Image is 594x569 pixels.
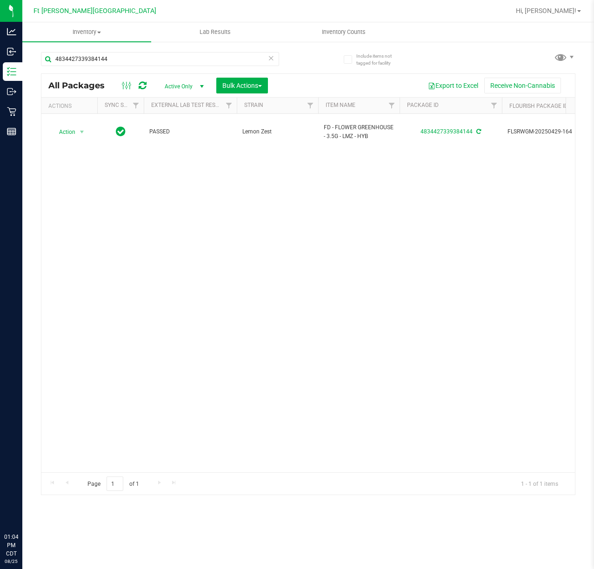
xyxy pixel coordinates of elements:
[487,98,502,113] a: Filter
[221,98,237,113] a: Filter
[514,476,566,490] span: 1 - 1 of 1 items
[149,127,231,136] span: PASSED
[356,53,403,66] span: Include items not tagged for facility
[324,123,394,141] span: FD - FLOWER GREENHOUSE - 3.5G - LMZ - HYB
[48,103,93,109] div: Actions
[22,22,151,42] a: Inventory
[116,125,126,138] span: In Sync
[309,28,378,36] span: Inventory Counts
[516,7,576,14] span: Hi, [PERSON_NAME]!
[303,98,318,113] a: Filter
[41,52,279,66] input: Search Package ID, Item Name, SKU, Lot or Part Number...
[268,52,274,64] span: Clear
[7,67,16,76] inline-svg: Inventory
[9,495,37,523] iframe: Resource center
[384,98,400,113] a: Filter
[7,27,16,36] inline-svg: Analytics
[280,22,408,42] a: Inventory Counts
[4,533,18,558] p: 01:04 PM CDT
[509,103,568,109] a: Flourish Package ID
[4,558,18,565] p: 08/25
[420,128,473,135] a: 4834427339384144
[7,47,16,56] inline-svg: Inbound
[216,78,268,93] button: Bulk Actions
[475,128,481,135] span: Sync from Compliance System
[422,78,484,93] button: Export to Excel
[222,82,262,89] span: Bulk Actions
[244,102,263,108] a: Strain
[76,126,88,139] span: select
[7,87,16,96] inline-svg: Outbound
[326,102,355,108] a: Item Name
[151,22,280,42] a: Lab Results
[7,127,16,136] inline-svg: Reports
[151,102,224,108] a: External Lab Test Result
[80,476,147,491] span: Page of 1
[51,126,76,139] span: Action
[107,476,123,491] input: 1
[48,80,114,91] span: All Packages
[484,78,561,93] button: Receive Non-Cannabis
[105,102,140,108] a: Sync Status
[242,127,313,136] span: Lemon Zest
[128,98,144,113] a: Filter
[7,107,16,116] inline-svg: Retail
[33,7,156,15] span: Ft [PERSON_NAME][GEOGRAPHIC_DATA]
[187,28,243,36] span: Lab Results
[407,102,439,108] a: Package ID
[22,28,151,36] span: Inventory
